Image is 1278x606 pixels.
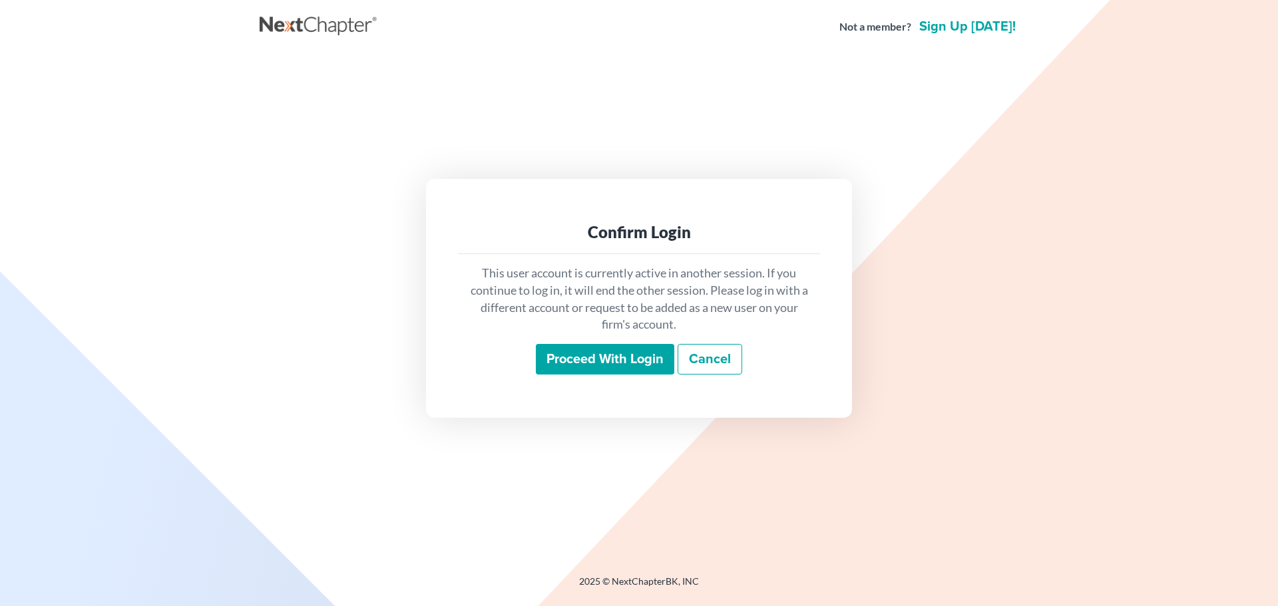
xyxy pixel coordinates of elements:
[839,19,911,35] strong: Not a member?
[469,265,809,333] p: This user account is currently active in another session. If you continue to log in, it will end ...
[678,344,742,375] a: Cancel
[917,20,1018,33] a: Sign up [DATE]!
[536,344,674,375] input: Proceed with login
[260,575,1018,599] div: 2025 © NextChapterBK, INC
[469,222,809,243] div: Confirm Login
